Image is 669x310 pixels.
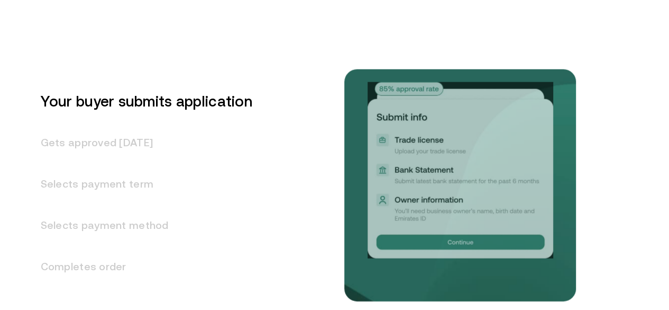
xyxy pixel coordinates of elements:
[28,205,252,246] h3: Selects payment method
[368,82,553,259] img: Your buyer submits application
[28,122,252,163] h3: Gets approved [DATE]
[28,246,252,287] h3: Completes order
[28,163,252,205] h3: Selects payment term
[28,81,252,122] h3: Your buyer submits application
